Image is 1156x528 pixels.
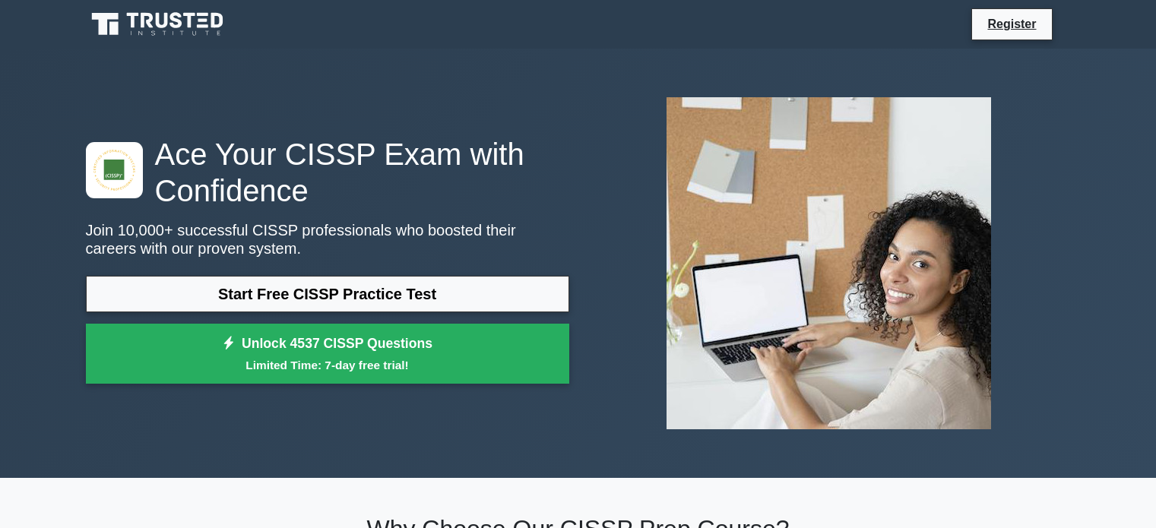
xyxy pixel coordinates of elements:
[86,136,569,209] h1: Ace Your CISSP Exam with Confidence
[86,324,569,384] a: Unlock 4537 CISSP QuestionsLimited Time: 7-day free trial!
[86,276,569,312] a: Start Free CISSP Practice Test
[978,14,1045,33] a: Register
[86,221,569,258] p: Join 10,000+ successful CISSP professionals who boosted their careers with our proven system.
[105,356,550,374] small: Limited Time: 7-day free trial!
